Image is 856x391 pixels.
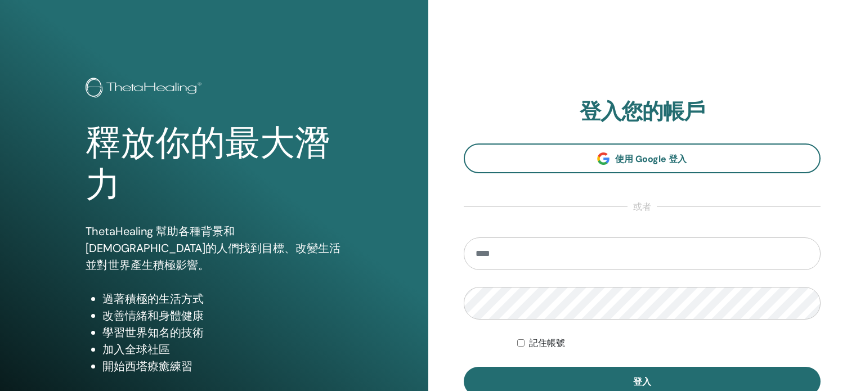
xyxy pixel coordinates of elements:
[615,153,687,165] font: 使用 Google 登入
[102,325,204,340] font: 學習世界知名的技術
[102,359,192,374] font: 開始西塔療癒練習
[102,308,204,323] font: 改善情緒和身體健康
[529,338,565,348] font: 記住帳號
[86,224,340,272] font: ThetaHealing 幫助各種背景和[DEMOGRAPHIC_DATA]的人們找到目標、改變生活並對世界產生積極影響。
[464,143,821,173] a: 使用 Google 登入
[633,376,651,388] font: 登入
[86,123,330,205] font: 釋放你的最大潛力
[580,97,705,125] font: 登入您的帳戶
[633,201,651,213] font: 或者
[102,342,170,357] font: 加入全球社區
[102,291,204,306] font: 過著積極的生活方式
[517,336,821,350] div: 無限期地保持我的身份驗證狀態，或直到我手動註銷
